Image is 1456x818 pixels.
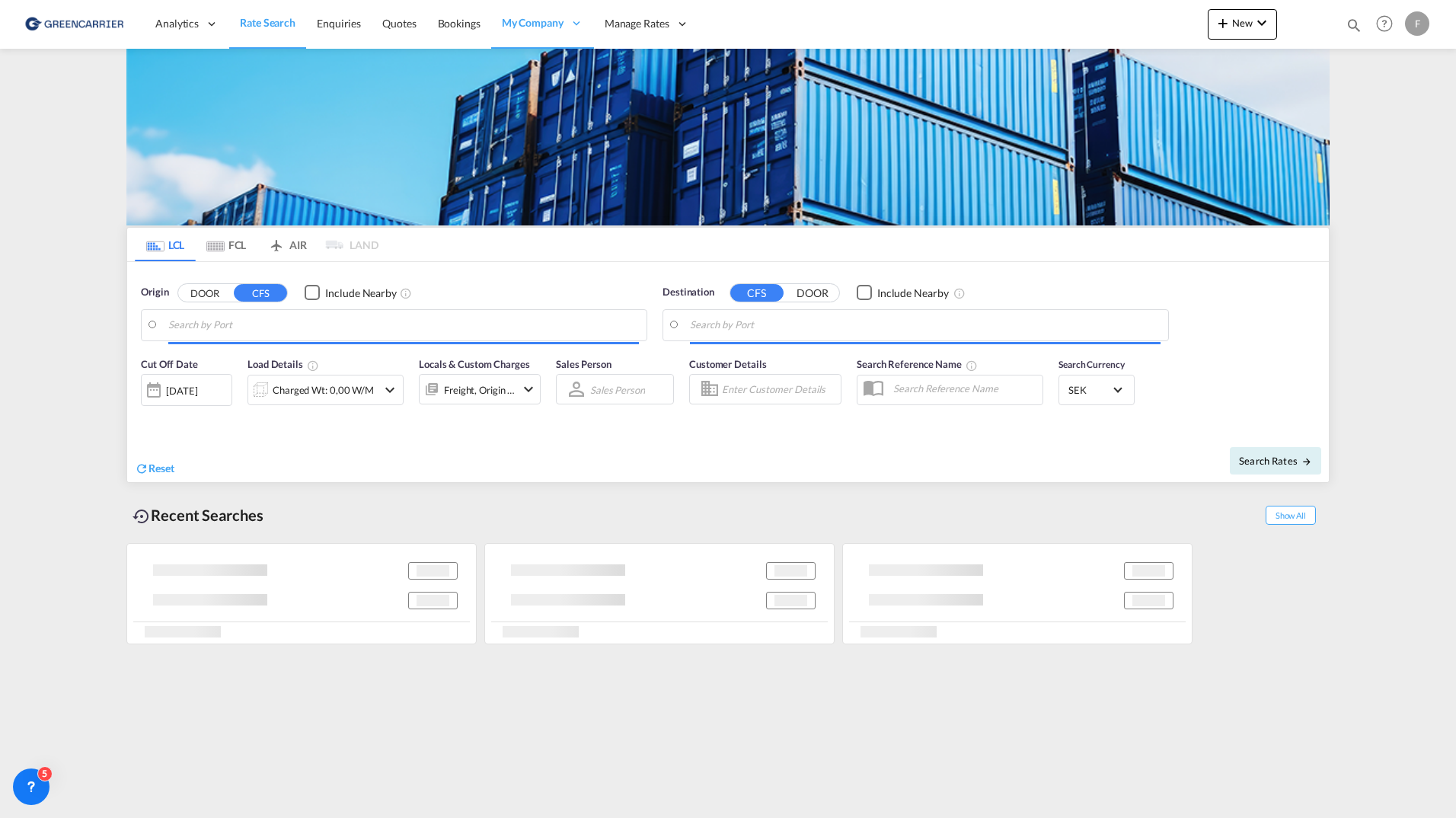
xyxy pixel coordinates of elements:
[438,17,481,30] span: Bookings
[419,374,541,404] div: Freight Origin Destinationicon-chevron-down
[966,359,978,372] md-icon: Your search will be saved by the below given name
[877,286,949,301] div: Include Nearby
[127,262,1329,482] div: Origin DOOR CFS Checkbox No InkUnchecked: Ignores neighbouring ports when fetching rates.Checked ...
[126,49,1330,225] img: GreenCarrierFCL_LCL.png
[1266,506,1316,525] span: Show All
[1346,17,1362,34] md-icon: icon-magnify
[1067,379,1126,401] md-select: Select Currency: kr SEKSweden Krona
[166,384,197,398] div: [DATE]
[1058,359,1125,370] span: Search Currency
[1208,9,1277,40] button: icon-plus 400-fgNewicon-chevron-down
[141,285,168,300] span: Origin
[400,287,412,299] md-icon: Unchecked: Ignores neighbouring ports when fetching rates.Checked : Includes neighbouring ports w...
[1346,17,1362,40] div: icon-magnify
[519,380,538,398] md-icon: icon-chevron-down
[857,285,949,301] md-checkbox: Checkbox No Ink
[1214,14,1232,32] md-icon: icon-plus 400-fg
[663,285,714,300] span: Destination
[141,374,232,406] div: [DATE]
[382,17,416,30] span: Quotes
[257,228,318,261] md-tab-item: AIR
[148,462,174,475] span: Reset
[178,284,231,302] button: DOOR
[317,17,361,30] span: Enquiries
[1371,11,1405,38] div: Help
[23,7,126,41] img: 609dfd708afe11efa14177256b0082fb.png
[1301,456,1312,467] md-icon: icon-arrow-right
[247,375,404,405] div: Charged Wt: 0,00 W/Micon-chevron-down
[1230,447,1321,475] button: Search Ratesicon-arrow-right
[168,314,639,337] input: Search by Port
[1253,14,1271,32] md-icon: icon-chevron-down
[690,314,1161,337] input: Search by Port
[419,358,530,370] span: Locals & Custom Charges
[325,286,397,301] div: Include Nearby
[1239,455,1312,467] span: Search Rates
[502,15,564,30] span: My Company
[1371,11,1397,37] span: Help
[240,16,295,29] span: Rate Search
[126,498,270,532] div: Recent Searches
[141,358,198,370] span: Cut Off Date
[730,284,784,302] button: CFS
[135,462,148,475] md-icon: icon-refresh
[135,228,378,261] md-pagination-wrapper: Use the left and right arrow keys to navigate between tabs
[1214,17,1271,29] span: New
[556,358,611,370] span: Sales Person
[444,379,516,401] div: Freight Origin Destination
[722,378,836,401] input: Enter Customer Details
[234,284,287,302] button: CFS
[857,358,978,370] span: Search Reference Name
[135,228,196,261] md-tab-item: LCL
[247,358,319,370] span: Load Details
[1068,383,1111,397] span: SEK
[135,461,174,478] div: icon-refreshReset
[155,16,199,31] span: Analytics
[196,228,257,261] md-tab-item: FCL
[305,285,397,301] md-checkbox: Checkbox No Ink
[589,379,647,401] md-select: Sales Person
[953,287,966,299] md-icon: Unchecked: Ignores neighbouring ports when fetching rates.Checked : Includes neighbouring ports w...
[381,381,399,399] md-icon: icon-chevron-down
[886,377,1043,400] input: Search Reference Name
[273,379,374,401] div: Charged Wt: 0,00 W/M
[133,507,151,526] md-icon: icon-backup-restore
[786,284,839,302] button: DOOR
[1405,11,1429,36] div: F
[689,358,766,370] span: Customer Details
[307,359,319,372] md-icon: Chargeable Weight
[267,236,286,248] md-icon: icon-airplane
[605,16,669,31] span: Manage Rates
[141,404,152,425] md-datepicker: Select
